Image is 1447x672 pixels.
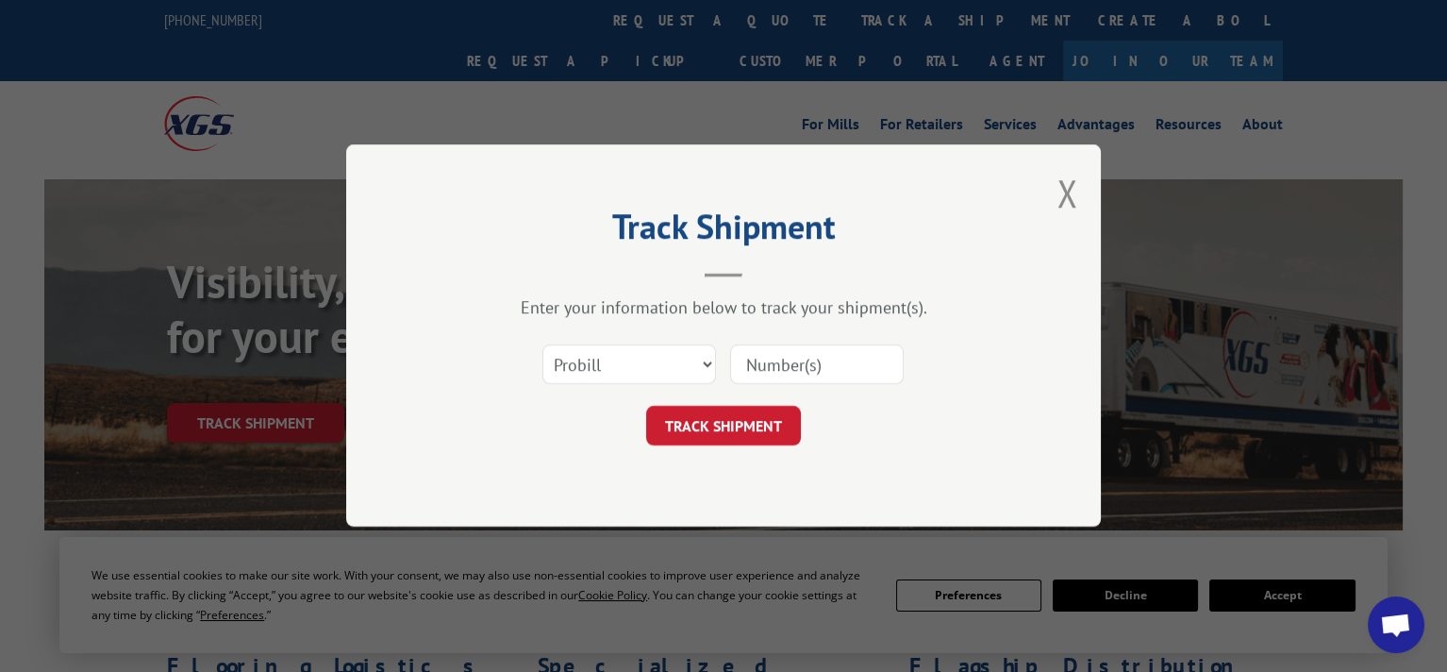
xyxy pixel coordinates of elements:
[441,213,1006,249] h2: Track Shipment
[730,345,904,385] input: Number(s)
[646,407,801,446] button: TRACK SHIPMENT
[1368,596,1424,653] a: Open chat
[1056,168,1077,218] button: Close modal
[441,297,1006,319] div: Enter your information below to track your shipment(s).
